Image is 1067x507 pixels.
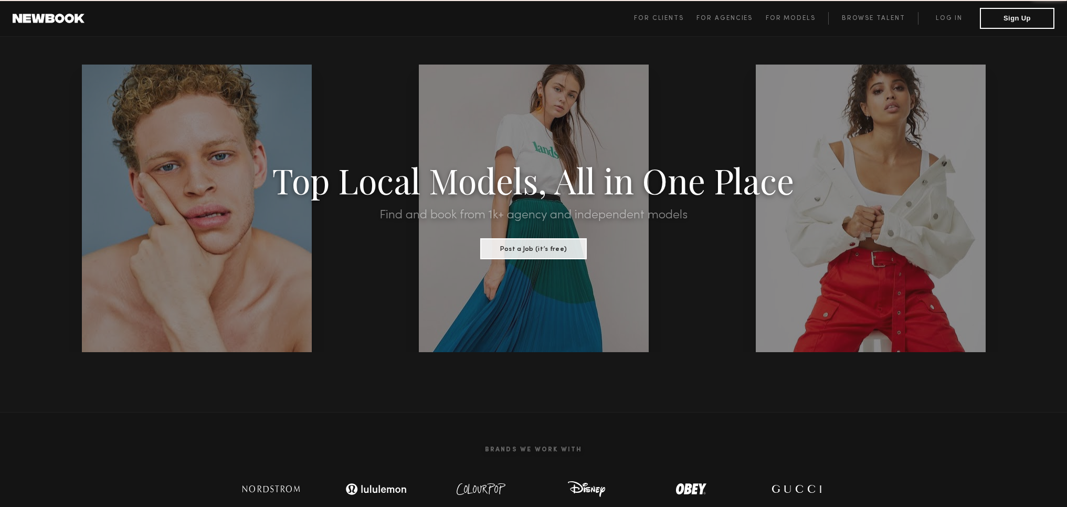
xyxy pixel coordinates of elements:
img: logo-colour-pop.svg [447,479,515,500]
h2: Brands We Work With [219,434,849,466]
span: For Models [766,15,816,22]
button: Sign Up [980,8,1054,29]
a: For Models [766,12,829,25]
span: For Agencies [696,15,753,22]
h1: Top Local Models, All in One Place [80,164,987,196]
a: Browse Talent [828,12,918,25]
h2: Find and book from 1k+ agency and independent models [80,209,987,221]
a: For Clients [634,12,696,25]
img: logo-obey.svg [657,479,725,500]
img: logo-nordstrom.svg [235,479,308,500]
img: logo-lulu.svg [340,479,413,500]
span: For Clients [634,15,684,22]
a: Log in [918,12,980,25]
a: Post a Job (it’s free) [480,242,587,254]
img: logo-gucci.svg [762,479,830,500]
a: For Agencies [696,12,765,25]
button: Post a Job (it’s free) [480,238,587,259]
img: logo-disney.svg [552,479,620,500]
